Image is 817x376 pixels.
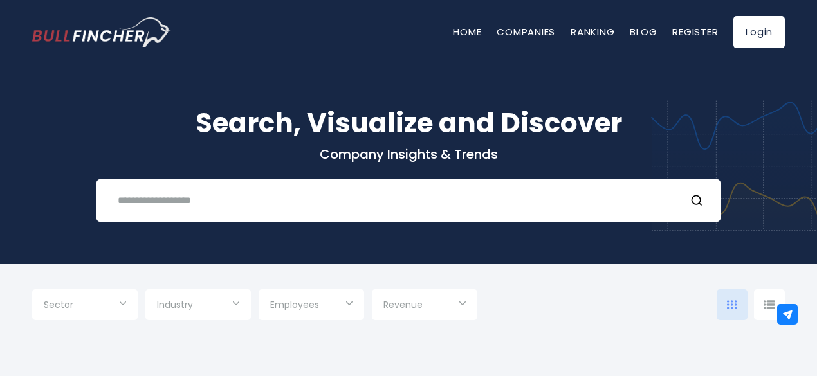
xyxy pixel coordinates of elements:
img: Bullfincher logo [32,17,171,47]
span: Employees [270,299,319,310]
img: icon-comp-grid.svg [727,300,737,309]
button: Search [690,192,707,209]
a: Login [733,16,785,48]
a: Companies [497,25,555,39]
img: icon-comp-list-view.svg [764,300,775,309]
span: Revenue [383,299,423,310]
a: Register [672,25,718,39]
input: Selection [157,294,239,318]
a: Blog [630,25,657,39]
input: Selection [270,294,353,318]
span: Sector [44,299,73,310]
h1: Search, Visualize and Discover [32,103,785,143]
input: Selection [44,294,126,318]
a: Home [453,25,481,39]
a: Go to homepage [32,17,170,47]
p: Company Insights & Trends [32,146,785,163]
a: Ranking [571,25,614,39]
input: Selection [383,294,466,318]
span: Industry [157,299,193,310]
